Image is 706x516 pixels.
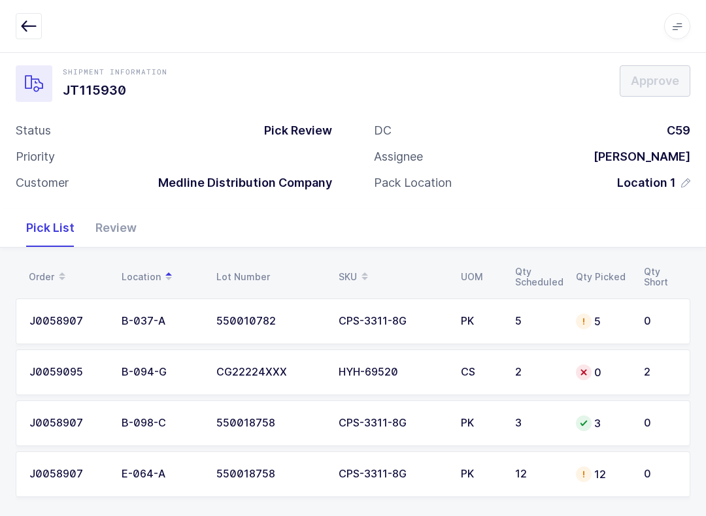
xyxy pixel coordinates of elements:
[148,175,332,191] div: Medline Distribution Company
[644,366,677,378] div: 2
[620,65,690,97] button: Approve
[515,468,560,480] div: 12
[515,417,560,429] div: 3
[374,175,452,191] div: Pack Location
[16,123,51,138] div: Status
[339,417,445,429] div: CPS-3311-8G
[122,417,201,429] div: B-098-C
[122,468,201,480] div: E-064-A
[16,209,85,247] div: Pick List
[644,266,677,287] div: Qty Short
[63,67,167,77] div: Shipment Information
[515,315,560,327] div: 5
[29,468,106,480] div: J0058907
[576,314,628,329] div: 5
[644,468,677,480] div: 0
[216,272,323,282] div: Lot Number
[617,175,690,191] button: Location 1
[515,266,560,287] div: Qty Scheduled
[644,315,677,327] div: 0
[576,415,628,431] div: 3
[339,468,445,480] div: CPS-3311-8G
[29,366,106,378] div: J0059095
[216,417,323,429] div: 550018758
[339,266,445,288] div: SKU
[122,315,201,327] div: B-037-A
[461,366,499,378] div: CS
[617,175,676,191] span: Location 1
[16,149,55,165] div: Priority
[644,417,677,429] div: 0
[461,315,499,327] div: PK
[576,272,628,282] div: Qty Picked
[29,315,106,327] div: J0058907
[374,123,392,138] div: DC
[339,315,445,327] div: CPS-3311-8G
[374,149,423,165] div: Assignee
[576,364,628,380] div: 0
[63,80,167,101] h1: JT115930
[631,73,679,89] span: Approve
[29,266,106,288] div: Order
[216,366,323,378] div: CG22224XXX
[583,149,690,165] div: [PERSON_NAME]
[667,123,690,137] span: C59
[216,315,323,327] div: 550010782
[122,366,201,378] div: B-094-G
[254,123,332,138] div: Pick Review
[29,417,106,429] div: J0058907
[515,366,560,378] div: 2
[122,266,201,288] div: Location
[461,417,499,429] div: PK
[85,209,147,247] div: Review
[16,175,69,191] div: Customer
[461,468,499,480] div: PK
[576,466,628,482] div: 12
[216,468,323,480] div: 550018758
[461,272,499,282] div: UOM
[339,366,445,378] div: HYH-69520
